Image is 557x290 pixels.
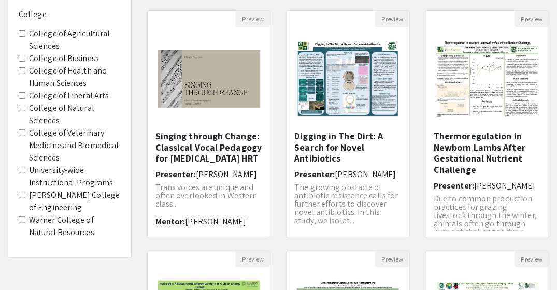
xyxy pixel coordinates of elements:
[294,183,402,225] p: The growing obstacle of antibiotic resistance calls for further efforts to discover novel antibio...
[155,169,263,179] h6: Presenter:
[19,9,121,19] h6: College
[434,195,541,236] p: Due to common production practices for grazing livestock through the winter, animals often go thr...
[515,11,549,27] button: Preview
[196,169,257,180] span: [PERSON_NAME]
[375,11,409,27] button: Preview
[515,251,549,267] button: Preview
[474,180,535,191] span: [PERSON_NAME]
[287,29,409,128] img: <p><span style="color: black;">Digging in The Dirt: A Search for Novel Antibiotics</span></p>
[29,90,109,102] label: College of Liberal Arts
[236,251,270,267] button: Preview
[155,216,185,227] span: Mentor:
[29,52,99,65] label: College of Business
[434,181,541,191] h6: Presenter:
[29,127,121,164] label: College of Veterinary Medicine and Biomedical Sciences
[8,243,44,282] iframe: Chat
[148,40,270,118] img: <p>Singing through Change: Classical Vocal Pedagogy for Testosterone HRT</p>
[185,216,246,227] span: [PERSON_NAME]
[29,214,121,239] label: Warner College of Natural Resources
[286,10,410,238] div: Open Presentation <p><span style="color: black;">Digging in The Dirt: A Search for Novel Antibiot...
[375,251,409,267] button: Preview
[29,65,121,90] label: College of Health and Human Sciences
[425,10,549,238] div: Open Presentation <p>Thermoregulation in Newborn Lambs After Gestational Nutrient Challenge</p>
[29,189,121,214] label: [PERSON_NAME] College of Engineering
[29,102,121,127] label: College of Natural Sciences
[426,30,549,127] img: <p>Thermoregulation in Newborn Lambs After Gestational Nutrient Challenge</p>
[236,11,270,27] button: Preview
[155,182,258,209] span: Trans voices are unique and often overlooked in Western class...
[335,169,396,180] span: [PERSON_NAME]
[29,164,121,189] label: University-wide Instructional Programs
[155,130,263,164] h5: Singing through Change: Classical Vocal Pedagogy for [MEDICAL_DATA] HRT
[434,130,541,175] h5: Thermoregulation in Newborn Lambs After Gestational Nutrient Challenge
[147,10,271,238] div: Open Presentation <p>Singing through Change: Classical Vocal Pedagogy for Testosterone HRT</p>
[294,130,402,164] h5: Digging in The Dirt: A Search for Novel Antibiotics
[294,169,402,179] h6: Presenter:
[29,27,121,52] label: College of Agricultural Sciences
